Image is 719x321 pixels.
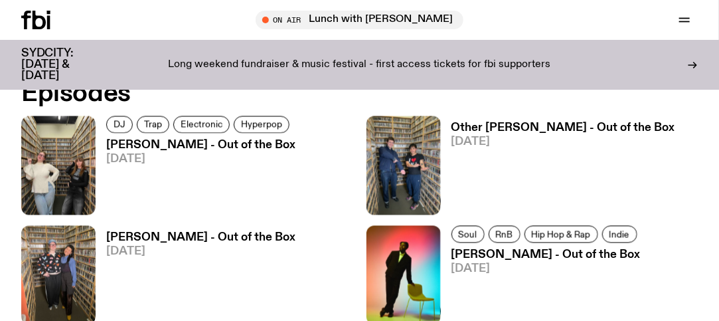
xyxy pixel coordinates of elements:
[106,233,295,244] h3: [PERSON_NAME] - Out of the Box
[144,120,162,130] span: Trap
[451,137,675,148] span: [DATE]
[451,264,641,275] span: [DATE]
[496,229,513,239] span: RnB
[181,120,222,130] span: Electronic
[451,123,675,134] h3: Other [PERSON_NAME] - Out of the Box
[609,229,630,239] span: Indie
[524,226,598,243] a: Hip Hop & Rap
[234,116,289,134] a: Hyperpop
[241,120,282,130] span: Hyperpop
[21,82,468,106] h2: Episodes
[137,116,169,134] a: Trap
[173,116,230,134] a: Electronic
[459,229,477,239] span: Soul
[106,116,133,134] a: DJ
[451,250,641,261] h3: [PERSON_NAME] - Out of the Box
[532,229,591,239] span: Hip Hop & Rap
[21,116,96,215] img: https://media.fbi.radio/images/IMG_7702.jpg
[602,226,637,243] a: Indie
[489,226,520,243] a: RnB
[256,11,463,29] button: On AirLunch with [PERSON_NAME]
[366,116,441,215] img: Matt Do & Other Joe
[106,247,295,258] span: [DATE]
[21,48,106,82] h3: SYDCITY: [DATE] & [DATE]
[96,140,295,215] a: [PERSON_NAME] - Out of the Box[DATE]
[106,140,295,152] h3: [PERSON_NAME] - Out of the Box
[169,59,551,71] p: Long weekend fundraiser & music festival - first access tickets for fbi supporters
[114,120,125,130] span: DJ
[451,226,485,243] a: Soul
[106,154,295,165] span: [DATE]
[441,123,675,215] a: Other [PERSON_NAME] - Out of the Box[DATE]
